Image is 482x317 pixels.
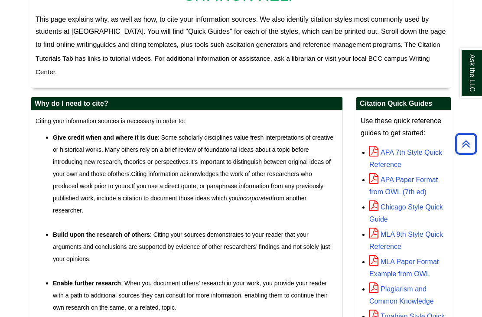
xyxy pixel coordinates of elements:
[369,176,438,196] a: APA Paper Format from OWL (7th ed)
[53,158,331,177] span: It's important to distinguish between original ideas of your own and those of
[452,138,480,150] a: Back to Top
[53,280,121,287] strong: Enable further research
[36,16,446,48] span: This page explains why, as well as how, to cite your information sources. We also identify citati...
[369,231,443,250] a: MLA 9th Style Quick Reference
[369,285,434,305] a: Plagiarism and Common Knowledge
[238,195,272,202] em: incorporated
[369,258,439,278] a: MLA Paper Format Example from OWL
[356,97,451,111] h2: Citation Quick Guides
[36,118,185,124] span: Citing your information sources is necessary in order to:
[369,203,443,223] a: Chicago Style Quick Guide
[36,41,440,75] span: citation generators and reference management programs. The Citation Tutorials Tab has links to tu...
[53,134,158,141] strong: Give credit when and where it is due
[53,231,150,238] strong: Build upon the research of others
[53,280,327,311] span: : When you document others’ research in your work, you provide your reader with a path to additio...
[53,134,333,226] span: : Some scholarly disciplines value fresh interpretations of creative or historical works. Many ot...
[369,149,442,168] a: APA 7th Style Quick Reference
[100,41,233,48] span: uides and citing templates, plus tools such as
[113,170,131,177] span: others.
[361,115,446,139] p: Use these quick reference guides to get started:
[53,231,330,262] span: : Citing your sources demonstrates to your reader that your arguments and conclusions are support...
[97,42,100,48] span: g
[31,97,342,111] h2: Why do I need to cite?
